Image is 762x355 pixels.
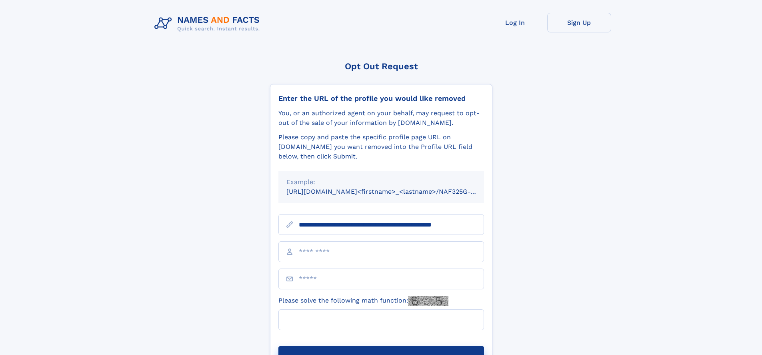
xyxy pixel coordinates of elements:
div: Example: [286,177,476,187]
small: [URL][DOMAIN_NAME]<firstname>_<lastname>/NAF325G-xxxxxxxx [286,188,499,195]
label: Please solve the following math function: [278,296,448,306]
img: Logo Names and Facts [151,13,266,34]
div: Please copy and paste the specific profile page URL on [DOMAIN_NAME] you want removed into the Pr... [278,132,484,161]
div: You, or an authorized agent on your behalf, may request to opt-out of the sale of your informatio... [278,108,484,128]
a: Log In [483,13,547,32]
a: Sign Up [547,13,611,32]
div: Opt Out Request [270,61,492,71]
div: Enter the URL of the profile you would like removed [278,94,484,103]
